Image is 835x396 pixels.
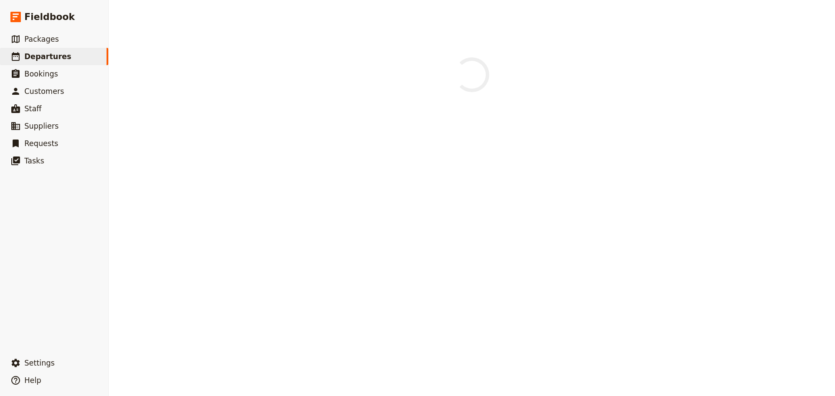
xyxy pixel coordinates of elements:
span: Departures [24,52,71,61]
span: Bookings [24,70,58,78]
span: Tasks [24,156,44,165]
span: Requests [24,139,58,148]
span: Staff [24,104,42,113]
span: Suppliers [24,122,59,130]
span: Settings [24,359,55,367]
span: Help [24,376,41,385]
span: Customers [24,87,64,96]
span: Packages [24,35,59,43]
span: Fieldbook [24,10,75,23]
